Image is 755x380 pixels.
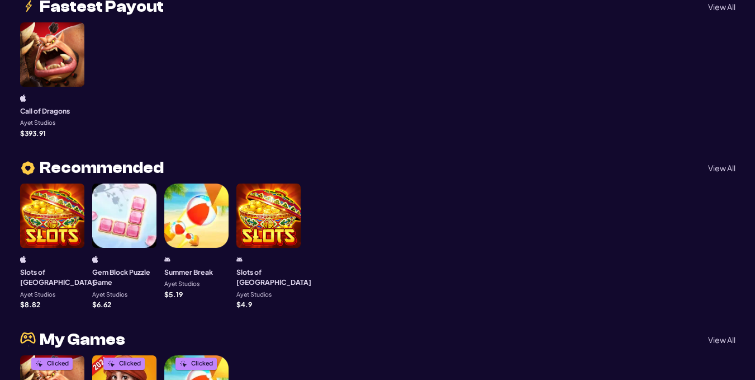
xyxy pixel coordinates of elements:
[20,130,46,137] p: $ 393.91
[92,256,98,263] img: ios
[164,291,183,298] p: $ 5.19
[40,160,164,176] span: Recommended
[164,267,213,277] h3: Summer Break
[236,292,272,298] p: Ayet Studios
[191,360,213,367] div: Clicked
[20,267,95,288] h3: Slots of [GEOGRAPHIC_DATA]
[20,95,26,102] img: ios
[708,3,735,11] p: View All
[40,332,125,348] span: My Games
[236,267,311,288] h3: Slots of [GEOGRAPHIC_DATA]
[47,360,69,367] div: Clicked
[236,301,252,308] p: $ 4.9
[20,160,36,176] img: heart
[20,106,70,116] h3: Call of Dragons
[92,292,127,298] p: Ayet Studios
[35,360,43,368] img: Clicked
[20,301,40,308] p: $ 8.82
[20,256,26,263] img: ios
[179,360,187,368] img: Clicked
[164,281,200,287] p: Ayet Studios
[107,360,115,368] img: Clicked
[119,360,141,367] div: Clicked
[236,256,243,263] img: android
[20,292,55,298] p: Ayet Studios
[20,120,55,126] p: Ayet Studios
[164,256,170,263] img: android
[92,267,156,288] h3: Gem Block Puzzle Game
[708,336,735,344] p: View All
[92,301,111,308] p: $ 6.62
[20,332,36,347] img: money
[708,164,735,172] p: View All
